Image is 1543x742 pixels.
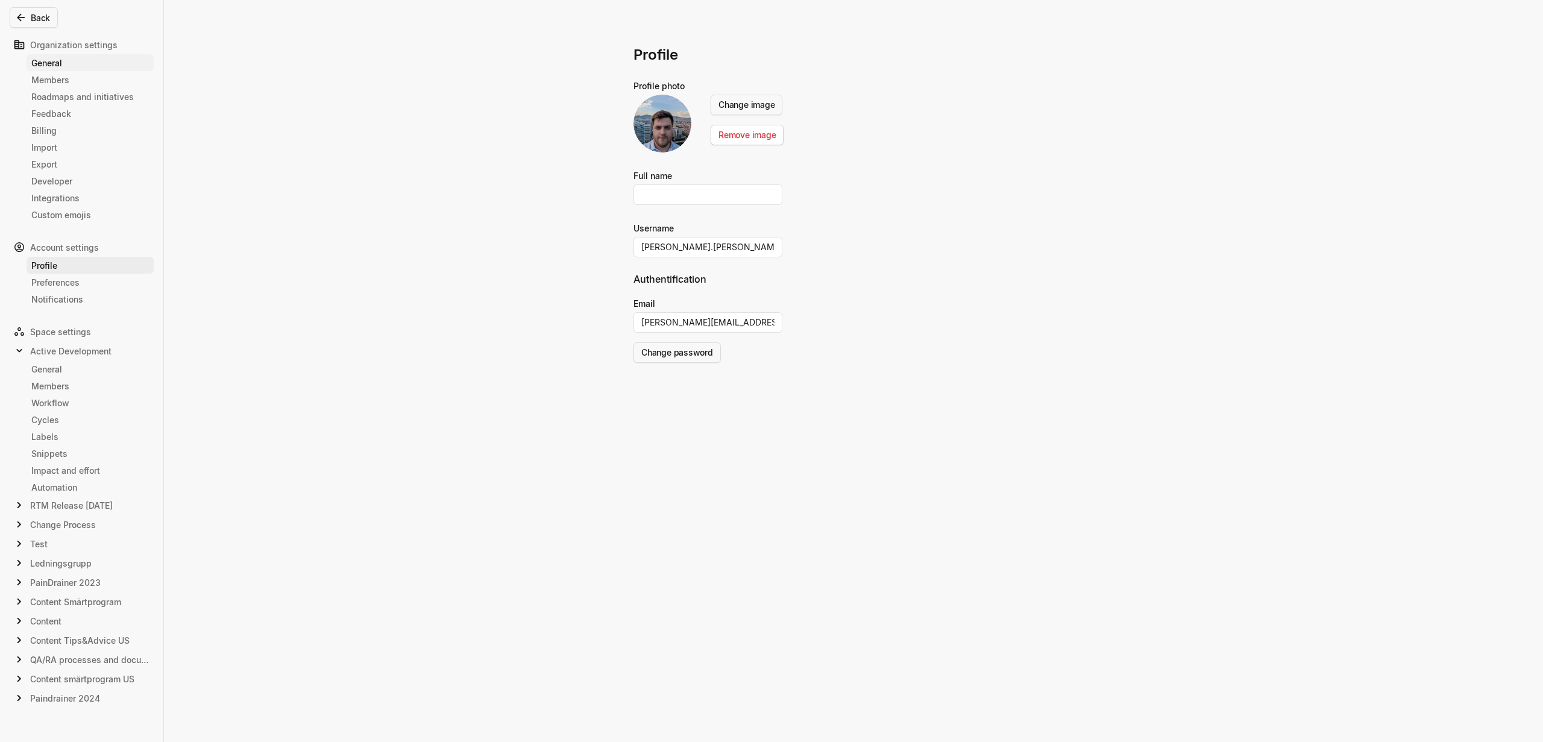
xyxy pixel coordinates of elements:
div: Integrations [31,192,149,204]
span: QA/RA processes and documents [30,653,150,666]
span: Ledningsgrupp [30,557,92,570]
button: Change image [711,95,782,115]
a: Profile [27,257,154,274]
div: Snippets [31,447,149,460]
span: PainDrainer 2023 [30,576,101,589]
div: Username [633,222,674,234]
a: Integrations [27,189,154,206]
span: Change Process [30,518,96,531]
span: Content smärtprogram US [30,673,134,685]
span: Content Smärtprogram [30,596,121,608]
a: Billing [27,122,154,139]
a: General [27,54,154,71]
a: Notifications [27,291,154,307]
span: RTM Release [DATE] [30,499,113,512]
div: Billing [31,124,149,137]
span: Content Tips&Advice US [30,634,130,647]
div: Profile [633,45,1073,80]
a: General [27,360,154,377]
div: Custom emojis [31,209,149,221]
div: General [31,57,149,69]
button: Change password [633,342,721,363]
div: Labels [31,430,149,443]
div: Full name [633,169,672,182]
a: Labels [27,428,154,445]
span: Active Development [30,345,112,357]
a: Impact and effort [27,462,154,479]
div: Email [633,297,655,310]
div: Workflow [31,397,149,409]
a: Members [27,377,154,394]
button: Remove image [711,125,784,145]
span: Content [30,615,61,627]
a: Preferences [27,274,154,291]
div: Authentification [633,272,1073,297]
div: Export [31,158,149,171]
div: Space settings [10,322,154,341]
a: Workflow [27,394,154,411]
div: Account settings [10,237,154,257]
a: Members [27,71,154,88]
a: Snippets [27,445,154,462]
div: Profile photo [633,80,685,92]
div: Members [31,74,149,86]
div: Impact and effort [31,464,149,477]
span: Paindrainer 2024 [30,692,100,705]
a: Feedback [27,105,154,122]
div: General [31,363,149,376]
a: Custom emojis [27,206,154,223]
div: Organization settings [10,35,154,54]
a: Automation [27,479,154,495]
span: Test [30,538,48,550]
div: Import [31,141,149,154]
a: Developer [27,172,154,189]
button: Back [10,7,58,28]
div: Feedback [31,107,149,120]
a: Export [27,156,154,172]
div: Roadmaps and initiatives [31,90,149,103]
a: Cycles [27,411,154,428]
div: Automation [31,481,149,494]
div: Profile [31,259,149,272]
div: Developer [31,175,149,187]
a: Import [27,139,154,156]
div: Notifications [31,293,149,306]
div: Cycles [31,413,149,426]
div: Members [31,380,149,392]
div: Preferences [31,276,149,289]
a: Roadmaps and initiatives [27,88,154,105]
